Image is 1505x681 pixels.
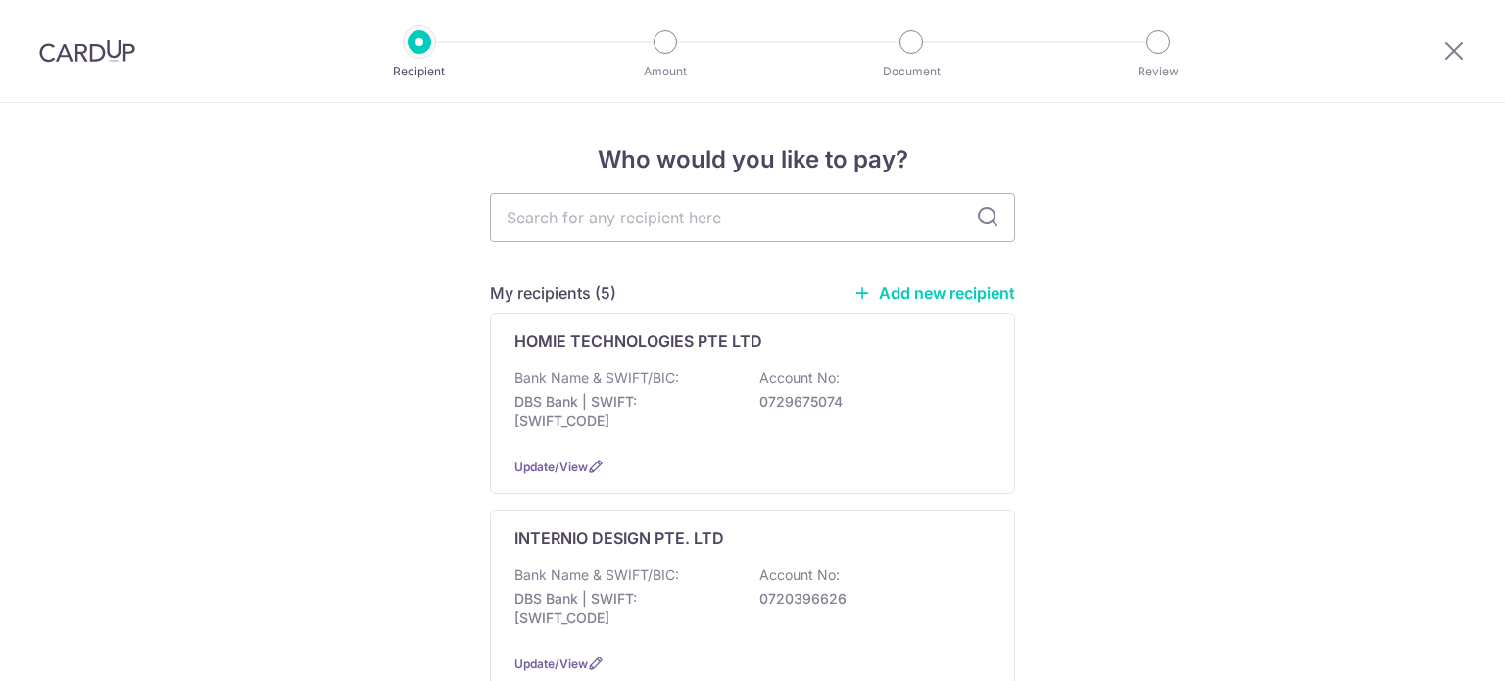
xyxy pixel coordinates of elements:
p: Recipient [347,62,492,81]
a: Update/View [514,657,588,671]
p: DBS Bank | SWIFT: [SWIFT_CODE] [514,392,734,431]
p: Account No: [759,368,840,388]
p: Amount [593,62,738,81]
a: Add new recipient [853,283,1015,303]
iframe: Opens a widget where you can find more information [1380,622,1485,671]
p: Review [1086,62,1231,81]
p: DBS Bank | SWIFT: [SWIFT_CODE] [514,589,734,628]
img: CardUp [39,39,135,63]
p: INTERNIO DESIGN PTE. LTD [514,526,724,550]
p: Account No: [759,565,840,585]
h4: Who would you like to pay? [490,142,1015,177]
input: Search for any recipient here [490,193,1015,242]
p: Bank Name & SWIFT/BIC: [514,565,679,585]
p: Bank Name & SWIFT/BIC: [514,368,679,388]
a: Update/View [514,460,588,474]
p: HOMIE TECHNOLOGIES PTE LTD [514,329,762,353]
h5: My recipients (5) [490,281,616,305]
p: 0729675074 [759,392,979,412]
p: 0720396626 [759,589,979,608]
p: Document [839,62,984,81]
